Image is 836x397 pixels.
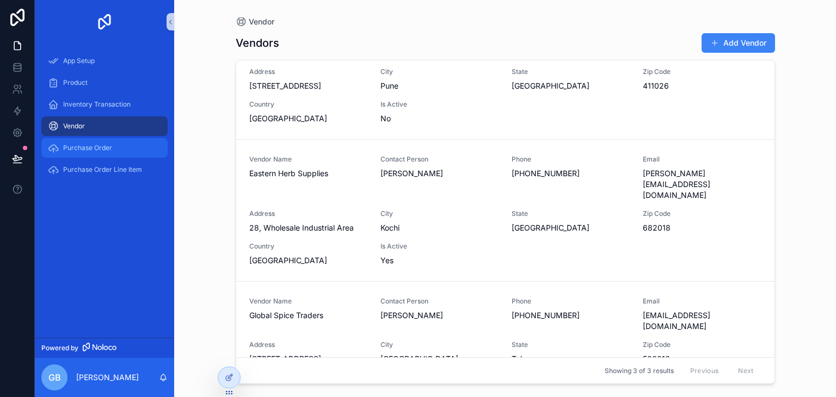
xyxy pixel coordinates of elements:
[63,165,142,174] span: Purchase Order Line Item
[76,372,139,383] p: [PERSON_NAME]
[512,353,630,364] span: Telangana
[380,113,499,124] span: No
[249,16,274,27] span: Vendor
[63,144,112,152] span: Purchase Order
[41,116,168,136] a: Vendor
[380,242,499,251] span: Is Active
[380,168,499,179] span: [PERSON_NAME]
[249,155,367,164] span: Vendor Name
[512,340,630,349] span: State
[643,310,761,332] span: [EMAIL_ADDRESS][DOMAIN_NAME]
[48,371,61,384] span: GB
[512,297,630,306] span: Phone
[249,100,367,109] span: Country
[41,73,168,92] a: Product
[249,297,367,306] span: Vendor Name
[702,33,775,53] button: Add Vendor
[512,222,630,233] span: [GEOGRAPHIC_DATA]
[249,353,367,364] span: [STREET_ADDRESS]
[35,338,174,358] a: Powered by
[380,310,499,321] span: [PERSON_NAME]
[249,310,367,321] span: Global Spice Traders
[41,160,168,179] a: Purchase Order Line Item
[643,155,761,164] span: Email
[380,222,499,233] span: Kochi
[63,78,88,87] span: Product
[643,353,761,364] span: 500016
[380,67,499,76] span: City
[249,113,367,124] span: [GEOGRAPHIC_DATA]
[512,80,630,91] span: [GEOGRAPHIC_DATA]
[643,168,761,201] span: [PERSON_NAME][EMAIL_ADDRESS][DOMAIN_NAME]
[380,155,499,164] span: Contact Person
[512,155,630,164] span: Phone
[643,209,761,218] span: Zip Code
[41,138,168,158] a: Purchase Order
[63,100,131,109] span: Inventory Transaction
[605,367,674,375] span: Showing 3 of 3 results
[249,242,367,251] span: Country
[643,222,761,233] span: 682018
[249,209,367,218] span: Address
[41,95,168,114] a: Inventory Transaction
[512,209,630,218] span: State
[63,122,85,131] span: Vendor
[236,35,279,51] h1: Vendors
[249,340,367,349] span: Address
[35,44,174,194] div: scrollable content
[380,80,499,91] span: Pune
[249,255,367,266] span: [GEOGRAPHIC_DATA]
[41,344,78,352] span: Powered by
[643,340,761,349] span: Zip Code
[236,16,274,27] a: Vendor
[643,80,761,91] span: 411026
[380,297,499,306] span: Contact Person
[41,51,168,71] a: App Setup
[96,13,113,30] img: App logo
[512,67,630,76] span: State
[249,222,367,233] span: 28, Wholesale Industrial Area
[380,100,499,109] span: Is Active
[643,297,761,306] span: Email
[380,255,499,266] span: Yes
[380,340,499,349] span: City
[249,67,367,76] span: Address
[512,168,630,179] span: [PHONE_NUMBER]
[643,67,761,76] span: Zip Code
[512,310,630,321] span: [PHONE_NUMBER]
[249,80,367,91] span: [STREET_ADDRESS]
[380,353,499,364] span: [GEOGRAPHIC_DATA]
[236,139,774,281] a: Vendor NameEastern Herb SuppliesContact Person[PERSON_NAME]Phone[PHONE_NUMBER]Email[PERSON_NAME][...
[63,57,95,65] span: App Setup
[380,209,499,218] span: City
[249,168,367,179] span: Eastern Herb Supplies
